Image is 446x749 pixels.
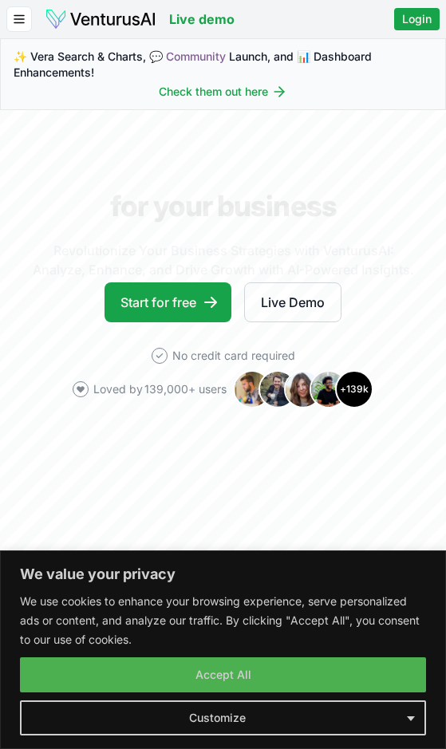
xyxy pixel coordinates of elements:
[20,592,426,649] p: We use cookies to enhance your browsing experience, serve personalized ads or content, and analyz...
[233,370,271,408] img: Avatar 1
[105,282,231,322] a: Start for free
[284,370,322,408] img: Avatar 3
[45,8,156,30] img: logo
[169,10,235,29] a: Live demo
[14,49,432,81] span: ✨ Vera Search & Charts, 💬 Launch, and 📊 Dashboard Enhancements!
[259,370,297,408] img: Avatar 2
[20,657,426,692] button: Accept All
[20,700,426,735] button: Customize
[402,11,432,27] span: Login
[166,49,226,63] a: Community
[159,84,287,100] a: Check them out here
[310,370,348,408] img: Avatar 4
[394,8,440,30] a: Login
[244,282,341,322] a: Live Demo
[1,565,445,584] p: We value your privacy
